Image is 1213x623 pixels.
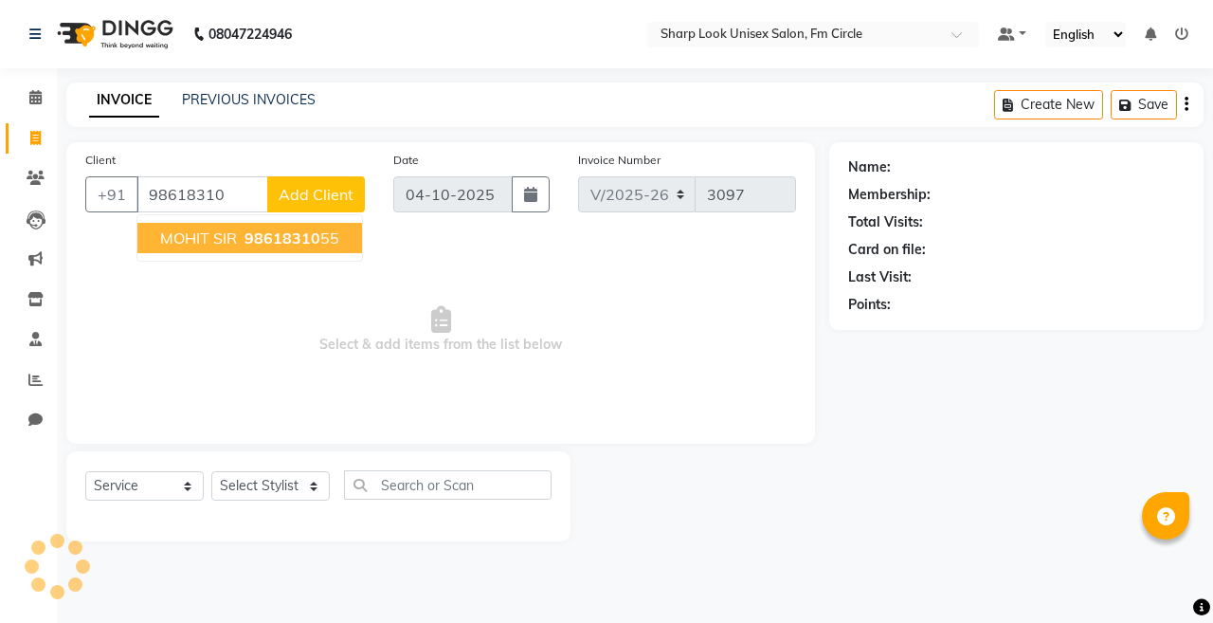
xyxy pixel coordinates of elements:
[344,470,552,500] input: Search or Scan
[136,176,268,212] input: Search by Name/Mobile/Email/Code
[85,235,796,425] span: Select & add items from the list below
[182,91,316,108] a: PREVIOUS INVOICES
[267,176,365,212] button: Add Client
[244,229,320,247] span: 98618310
[1133,547,1194,604] iframe: chat widget
[848,240,926,260] div: Card on file:
[208,8,292,61] b: 08047224946
[578,152,661,169] label: Invoice Number
[994,90,1103,119] button: Create New
[848,185,931,205] div: Membership:
[48,8,178,61] img: logo
[241,229,339,247] ngb-highlight: 55
[89,83,159,118] a: INVOICE
[1111,90,1177,119] button: Save
[160,229,237,247] span: MOHIT SIR
[848,157,891,177] div: Name:
[848,212,923,232] div: Total Visits:
[848,295,891,315] div: Points:
[848,267,912,287] div: Last Visit:
[85,152,116,169] label: Client
[279,185,353,204] span: Add Client
[85,176,138,212] button: +91
[393,152,419,169] label: Date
